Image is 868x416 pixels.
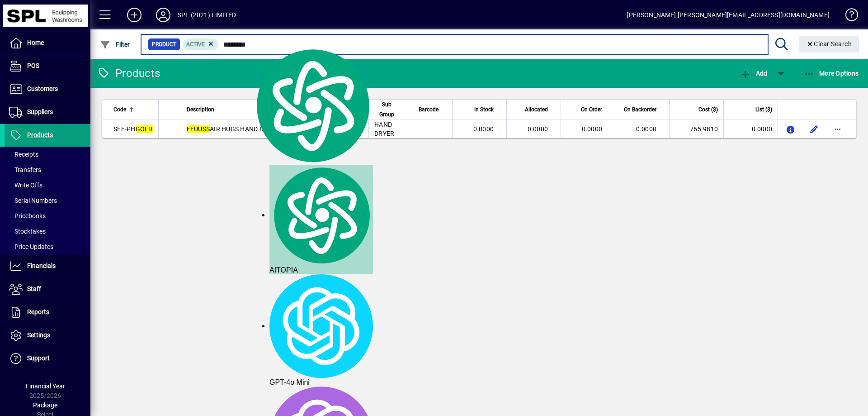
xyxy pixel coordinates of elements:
a: Receipts [5,147,90,162]
em: GOLD [136,125,153,133]
button: Add [120,7,149,23]
div: [PERSON_NAME] [PERSON_NAME][EMAIL_ADDRESS][DOMAIN_NAME] [627,8,830,22]
span: Suppliers [27,108,53,115]
span: Write Offs [9,182,42,189]
span: Settings [27,331,50,339]
span: Barcode [419,105,439,115]
span: Product [152,40,176,49]
a: Home [5,32,90,54]
div: GPT-4o Mini [269,274,373,387]
a: Knowledge Base [839,2,857,31]
span: Add [740,70,767,77]
button: Clear [799,36,859,53]
div: On Order [566,105,610,115]
a: Support [5,347,90,370]
span: Reports [27,308,49,316]
span: Cost ($) [698,105,718,115]
a: Suppliers [5,101,90,124]
span: Package [33,402,57,409]
span: On Backorder [624,105,656,115]
button: Edit [807,122,821,136]
td: 0.0000 [723,120,778,138]
span: Staff [27,285,41,292]
span: Description [187,105,214,115]
span: 0.0000 [528,125,548,133]
span: Price Updates [9,243,53,250]
em: FFUUSS [187,125,210,133]
span: 0.0000 [582,125,603,133]
a: Pricebooks [5,208,90,224]
div: Barcode [419,105,447,115]
span: Home [27,39,44,46]
a: Staff [5,278,90,301]
a: Reports [5,301,90,324]
mat-chip: Activation Status: Active [183,38,219,50]
span: Financial Year [26,383,65,390]
a: Write Offs [5,177,90,193]
a: Serial Numbers [5,193,90,208]
span: Pricebooks [9,212,46,220]
div: Allocated [512,105,556,115]
span: Allocated [525,105,548,115]
span: Customers [27,85,58,92]
span: Support [27,354,50,362]
span: 0.0000 [473,125,494,133]
div: Products [97,66,160,81]
span: On Order [581,105,602,115]
span: In Stock [474,105,494,115]
div: AITOPIA [269,165,373,274]
span: SFF-PH [113,125,153,133]
span: Filter [100,41,130,48]
a: Financials [5,255,90,277]
span: Stocktakes [9,228,46,235]
span: Transfers [9,166,41,173]
div: Sub Group [374,100,407,120]
span: List ($) [755,105,772,115]
span: Receipts [9,151,38,158]
span: HAND DRYER [374,121,394,137]
span: Financials [27,262,56,269]
a: POS [5,55,90,77]
a: Transfers [5,162,90,177]
td: 765.9810 [669,120,723,138]
a: Settings [5,324,90,347]
button: Profile [149,7,178,23]
span: Products [27,131,53,139]
button: More options [830,122,845,136]
a: Stocktakes [5,224,90,239]
span: Active [186,41,205,48]
span: More Options [804,70,859,77]
span: 0.0000 [636,125,657,133]
span: AIR HUGS HAND DRYER - PREHEAT/HEPA PEARL [187,125,370,133]
span: Sub Group [374,100,399,120]
button: Add [738,65,769,81]
span: Clear Search [806,40,852,48]
div: On Backorder [621,105,665,115]
div: In Stock [458,105,502,115]
span: Serial Numbers [9,197,57,204]
button: More Options [802,65,861,81]
div: Code [113,105,153,115]
a: Customers [5,78,90,100]
div: SPL (2021) LIMITED [178,8,236,22]
span: POS [27,62,39,69]
a: Price Updates [5,239,90,254]
span: Code [113,105,126,115]
button: Filter [98,36,132,53]
div: Description [187,105,284,115]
